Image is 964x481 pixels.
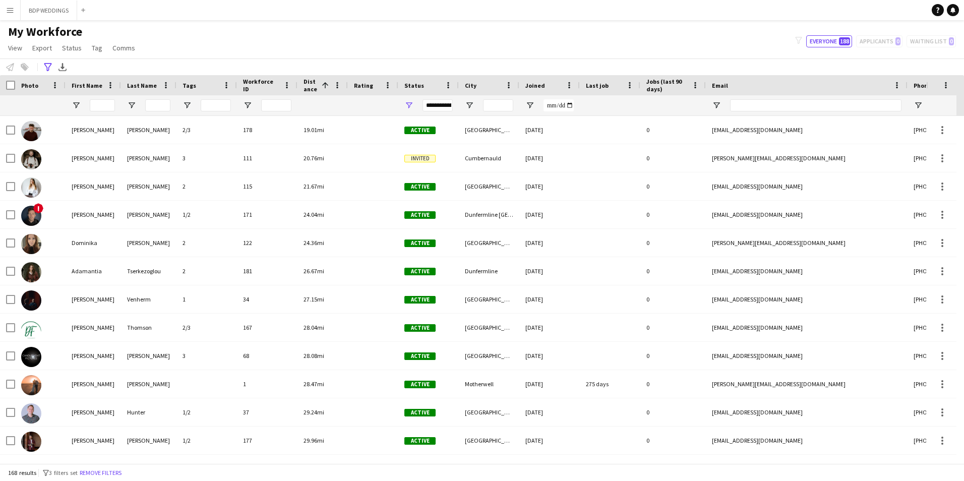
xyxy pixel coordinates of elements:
[237,342,297,370] div: 68
[176,229,237,257] div: 2
[640,144,706,172] div: 0
[640,285,706,313] div: 0
[404,352,436,360] span: Active
[237,257,297,285] div: 181
[730,99,901,111] input: Email Filter Input
[544,99,574,111] input: Joined Filter Input
[121,172,176,200] div: [PERSON_NAME]
[62,43,82,52] span: Status
[261,99,291,111] input: Workforce ID Filter Input
[21,121,41,141] img: Marc Campbell
[176,172,237,200] div: 2
[519,342,580,370] div: [DATE]
[404,381,436,388] span: Active
[121,116,176,144] div: [PERSON_NAME]
[525,101,534,110] button: Open Filter Menu
[237,427,297,454] div: 177
[519,116,580,144] div: [DATE]
[237,314,297,341] div: 167
[121,229,176,257] div: [PERSON_NAME]
[519,172,580,200] div: [DATE]
[243,78,279,93] span: Workforce ID
[640,201,706,228] div: 0
[525,82,545,89] span: Joined
[8,43,22,52] span: View
[108,41,139,54] a: Comms
[519,229,580,257] div: [DATE]
[56,61,69,73] app-action-btn: Export XLSX
[21,375,41,395] img: Josh EVERETT
[404,324,436,332] span: Active
[72,101,81,110] button: Open Filter Menu
[121,342,176,370] div: [PERSON_NAME]
[640,370,706,398] div: 0
[66,370,121,398] div: [PERSON_NAME]
[304,437,324,444] span: 29.96mi
[121,427,176,454] div: [PERSON_NAME]
[640,229,706,257] div: 0
[176,285,237,313] div: 1
[706,370,908,398] div: [PERSON_NAME][EMAIL_ADDRESS][DOMAIN_NAME]
[640,427,706,454] div: 0
[459,116,519,144] div: [GEOGRAPHIC_DATA]
[914,82,931,89] span: Phone
[72,82,102,89] span: First Name
[21,290,41,311] img: Martin Venherm
[66,257,121,285] div: Adamantia
[176,201,237,228] div: 1/2
[121,398,176,426] div: Hunter
[404,211,436,219] span: Active
[237,229,297,257] div: 122
[712,82,728,89] span: Email
[201,99,231,111] input: Tags Filter Input
[42,61,54,73] app-action-btn: Advanced filters
[304,78,318,93] span: Distance
[459,342,519,370] div: [GEOGRAPHIC_DATA]
[580,370,640,398] div: 275 days
[706,257,908,285] div: [EMAIL_ADDRESS][DOMAIN_NAME]
[404,155,436,162] span: Invited
[459,370,519,398] div: Motherwell
[21,82,38,89] span: Photo
[176,342,237,370] div: 3
[21,432,41,452] img: Francis Smith
[706,229,908,257] div: [PERSON_NAME][EMAIL_ADDRESS][DOMAIN_NAME]
[404,296,436,304] span: Active
[404,101,413,110] button: Open Filter Menu
[465,101,474,110] button: Open Filter Menu
[121,257,176,285] div: Tserkezoglou
[459,314,519,341] div: [GEOGRAPHIC_DATA]
[21,234,41,254] img: Dominika Stadler
[640,116,706,144] div: 0
[8,24,82,39] span: My Workforce
[706,342,908,370] div: [EMAIL_ADDRESS][DOMAIN_NAME]
[66,229,121,257] div: Dominika
[243,101,252,110] button: Open Filter Menu
[66,427,121,454] div: [PERSON_NAME]
[4,41,26,54] a: View
[459,144,519,172] div: Cumbernauld
[706,398,908,426] div: [EMAIL_ADDRESS][DOMAIN_NAME]
[304,324,324,331] span: 28.04mi
[459,427,519,454] div: [GEOGRAPHIC_DATA]
[66,314,121,341] div: [PERSON_NAME]
[237,172,297,200] div: 115
[237,370,297,398] div: 1
[706,427,908,454] div: [EMAIL_ADDRESS][DOMAIN_NAME]
[66,172,121,200] div: [PERSON_NAME]
[459,229,519,257] div: [GEOGRAPHIC_DATA]
[66,144,121,172] div: [PERSON_NAME]
[21,319,41,339] img: Darryn Thomson
[183,82,196,89] span: Tags
[712,101,721,110] button: Open Filter Menu
[304,239,324,247] span: 24.36mi
[21,206,41,226] img: Adam Stanley
[519,398,580,426] div: [DATE]
[183,101,192,110] button: Open Filter Menu
[237,116,297,144] div: 178
[304,154,324,162] span: 20.76mi
[237,398,297,426] div: 37
[404,268,436,275] span: Active
[21,177,41,198] img: Harriet Gordon
[21,149,41,169] img: John Conway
